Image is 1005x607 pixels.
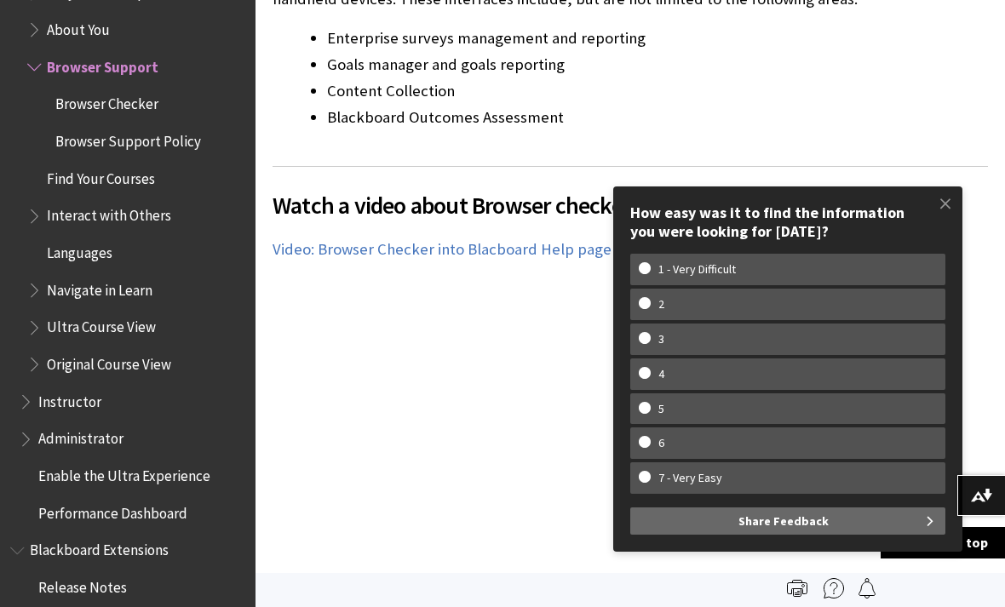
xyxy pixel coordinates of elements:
[639,367,684,381] w-span: 4
[30,536,169,559] span: Blackboard Extensions
[824,578,844,598] img: More help
[38,499,187,522] span: Performance Dashboard
[55,90,158,113] span: Browser Checker
[630,203,945,240] div: How easy was it to find the information you were looking for [DATE]?
[38,461,210,484] span: Enable the Ultra Experience
[38,573,127,596] span: Release Notes
[327,26,988,50] li: Enterprise surveys management and reporting
[47,15,110,38] span: About You
[327,79,988,103] li: Content Collection
[38,387,101,410] span: Instructor
[47,313,156,336] span: Ultra Course View
[327,106,988,129] li: Blackboard Outcomes Assessment
[47,202,171,225] span: Interact with Others
[55,127,201,150] span: Browser Support Policy
[273,239,612,260] a: Video: Browser Checker into Blacboard Help page
[738,507,829,535] span: Share Feedback
[327,53,988,77] li: Goals manager and goals reporting
[857,578,877,598] img: Follow this page
[47,350,171,373] span: Original Course View
[787,578,807,598] img: Print
[273,187,988,223] span: Watch a video about Browser checker
[639,262,755,277] w-span: 1 - Very Difficult
[639,402,684,416] w-span: 5
[38,425,123,448] span: Administrator
[47,238,112,261] span: Languages
[639,332,684,346] w-span: 3
[639,436,684,450] w-span: 6
[639,471,742,485] w-span: 7 - Very Easy
[639,297,684,312] w-span: 2
[47,53,158,76] span: Browser Support
[630,507,945,535] button: Share Feedback
[47,164,155,187] span: Find Your Courses
[47,276,152,299] span: Navigate in Learn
